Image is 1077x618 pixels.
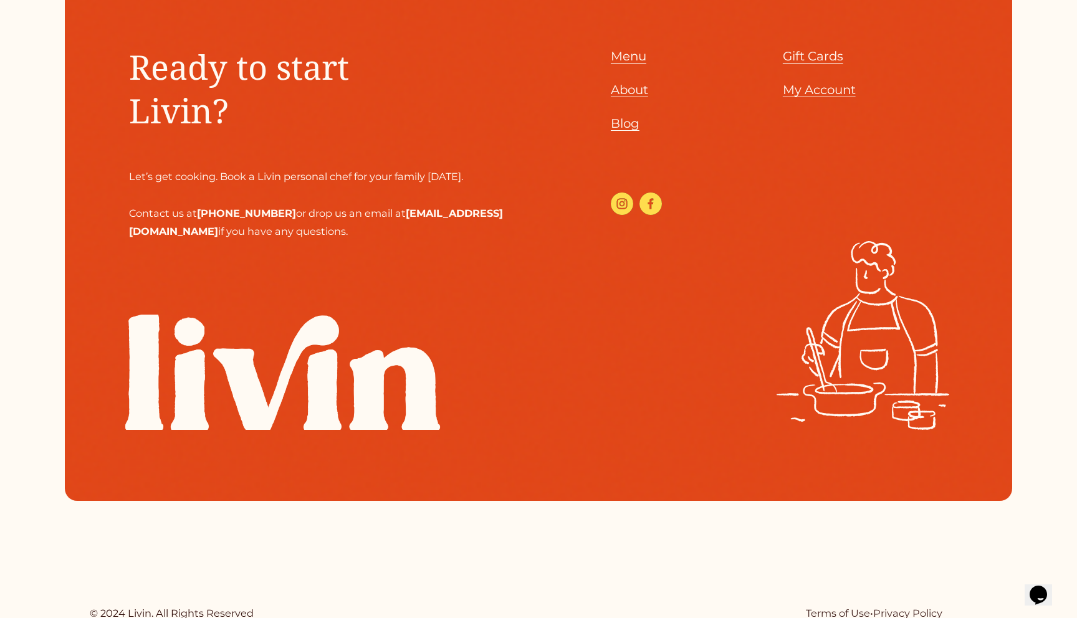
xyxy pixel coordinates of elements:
[197,207,296,219] strong: [PHONE_NUMBER]
[129,170,503,237] span: Let’s get cooking. Book a Livin personal chef for your family [DATE]. Contact us at or drop us an...
[1025,568,1065,606] iframe: chat widget
[783,82,856,97] span: My Account
[611,45,646,68] a: Menu
[129,207,503,237] strong: [EMAIL_ADDRESS][DOMAIN_NAME]
[639,193,662,215] a: Facebook
[611,193,633,215] a: Instagram
[783,45,843,68] a: Gift Cards
[611,116,639,131] span: Blog
[783,79,856,102] a: My Account
[611,79,648,102] a: About
[611,82,648,97] span: About
[129,44,358,133] span: Ready to start Livin?
[611,113,639,135] a: Blog
[611,49,646,64] span: Menu
[783,49,843,64] span: Gift Cards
